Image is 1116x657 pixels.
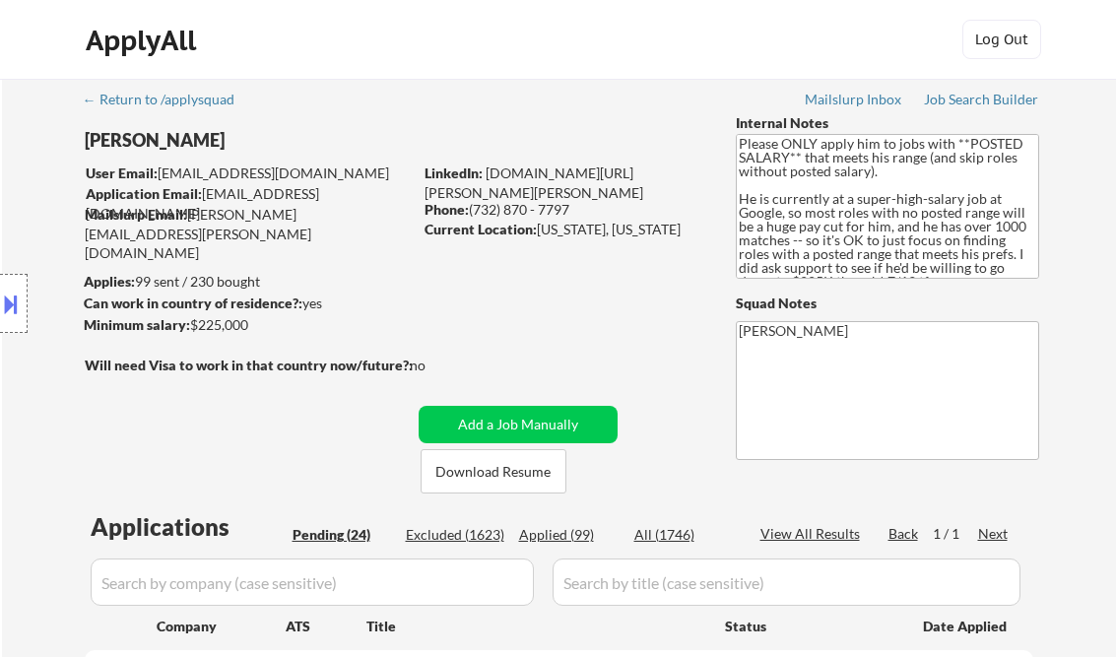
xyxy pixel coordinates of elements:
strong: Current Location: [425,221,537,237]
a: [DOMAIN_NAME][URL][PERSON_NAME][PERSON_NAME] [425,164,643,201]
div: ApplyAll [86,24,202,57]
div: Status [725,608,894,643]
div: Job Search Builder [924,93,1039,106]
input: Search by title (case sensitive) [553,558,1020,606]
a: Job Search Builder [924,92,1039,111]
button: Add a Job Manually [419,406,618,443]
button: Download Resume [421,449,566,493]
div: Mailslurp Inbox [805,93,903,106]
strong: Phone: [425,201,469,218]
div: All (1746) [634,525,733,545]
div: ATS [286,617,366,636]
div: (732) 870 - 7797 [425,200,703,220]
div: 1 / 1 [933,524,978,544]
div: Internal Notes [736,113,1039,133]
div: Date Applied [923,617,1010,636]
div: Applied (99) [519,525,618,545]
div: Next [978,524,1010,544]
input: Search by company (case sensitive) [91,558,534,606]
div: Excluded (1623) [406,525,504,545]
div: ← Return to /applysquad [83,93,253,106]
div: Squad Notes [736,294,1039,313]
a: ← Return to /applysquad [83,92,253,111]
div: [US_STATE], [US_STATE] [425,220,703,239]
div: Back [888,524,920,544]
button: Log Out [962,20,1041,59]
div: View All Results [760,524,866,544]
div: no [410,356,466,375]
div: Title [366,617,706,636]
div: Pending (24) [293,525,391,545]
div: Company [157,617,286,636]
div: Applications [91,515,286,539]
strong: LinkedIn: [425,164,483,181]
a: Mailslurp Inbox [805,92,903,111]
